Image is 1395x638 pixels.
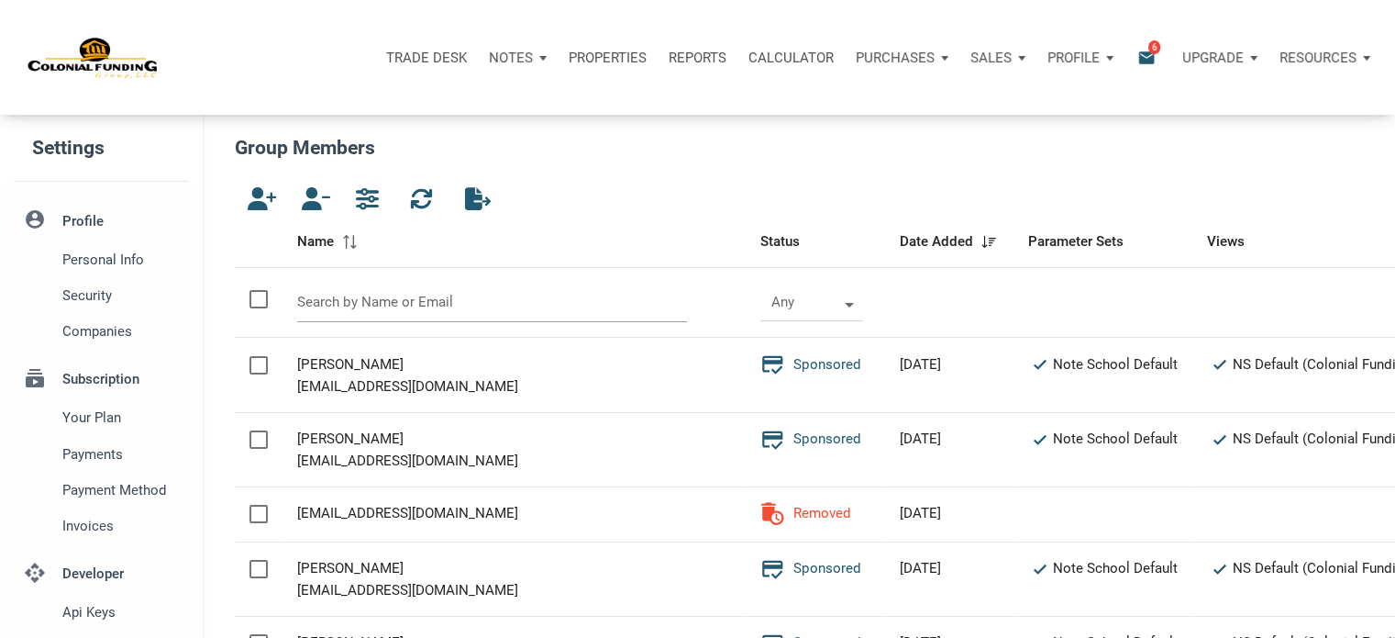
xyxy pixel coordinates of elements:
[297,557,731,579] div: [PERSON_NAME]
[62,249,182,271] span: Personal Info
[900,353,998,375] div: [DATE]
[62,285,182,307] span: Security
[784,560,861,576] span: Sponsored
[856,50,935,66] p: Purchases
[14,436,189,472] a: Payments
[297,502,731,524] div: [EMAIL_ADDRESS][DOMAIN_NAME]
[845,30,959,85] button: Purchases
[297,450,731,472] div: [EMAIL_ADDRESS][DOMAIN_NAME]
[297,428,731,450] div: [PERSON_NAME]
[760,557,785,582] i: credit_score
[784,431,861,447] span: Sponsored
[1036,30,1124,85] button: Profile
[1027,353,1052,378] i: check
[28,36,159,80] img: NoteUnlimited
[62,515,182,537] span: Invoices
[1027,557,1052,582] i: check
[62,407,182,429] span: Your plan
[748,50,834,66] p: Calculator
[297,230,334,252] span: Name
[1135,47,1157,68] i: email
[297,579,731,601] div: [EMAIL_ADDRESS][DOMAIN_NAME]
[558,30,658,85] a: Properties
[1182,50,1244,66] p: Upgrade
[1207,428,1232,453] i: check
[1171,30,1268,85] button: Upgrade
[771,296,829,309] div: Any
[489,50,533,66] p: Notes
[297,353,731,375] div: [PERSON_NAME]
[900,557,998,579] div: [DATE]
[62,601,182,623] span: Api keys
[297,375,731,397] div: [EMAIL_ADDRESS][DOMAIN_NAME]
[760,353,785,377] i: credit_score
[1053,431,1178,447] span: Note School Default
[1027,428,1052,453] i: check
[235,133,1363,163] h5: Group Members
[569,50,647,66] p: Properties
[900,428,998,450] div: [DATE]
[297,283,688,322] input: Search by Name or Email
[737,30,845,85] a: Calculator
[784,505,851,521] span: Removed
[478,30,558,85] button: Notes
[900,502,998,524] div: [DATE]
[760,502,785,527] i: auto_delete
[959,30,1036,85] button: Sales
[62,320,182,342] span: Companies
[1207,230,1245,252] span: Views
[14,277,189,313] a: Security
[386,50,467,66] p: Trade Desk
[14,241,189,277] a: Personal Info
[900,230,973,252] span: Date Added
[1047,50,1100,66] p: Profile
[1053,560,1178,576] span: Note School Default
[970,50,1012,66] p: Sales
[1027,230,1123,252] span: Parameter Sets
[14,314,189,350] a: Companies
[1279,50,1356,66] p: Resources
[658,30,737,85] button: Reports
[1207,353,1232,378] i: check
[32,129,203,168] h5: Settings
[669,50,726,66] p: Reports
[62,479,182,501] span: Payment Method
[1148,39,1160,54] span: 6
[1268,30,1381,85] button: Resources
[62,443,182,465] span: Payments
[760,230,800,252] span: Status
[14,472,189,508] a: Payment Method
[14,400,189,436] a: Your plan
[375,30,478,85] button: Trade Desk
[14,508,189,543] a: Invoices
[1053,356,1178,373] span: Note School Default
[14,595,189,631] a: Api keys
[760,428,785,453] i: credit_score
[1207,557,1232,582] i: check
[1124,30,1171,85] button: email6
[784,356,861,373] span: Sponsored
